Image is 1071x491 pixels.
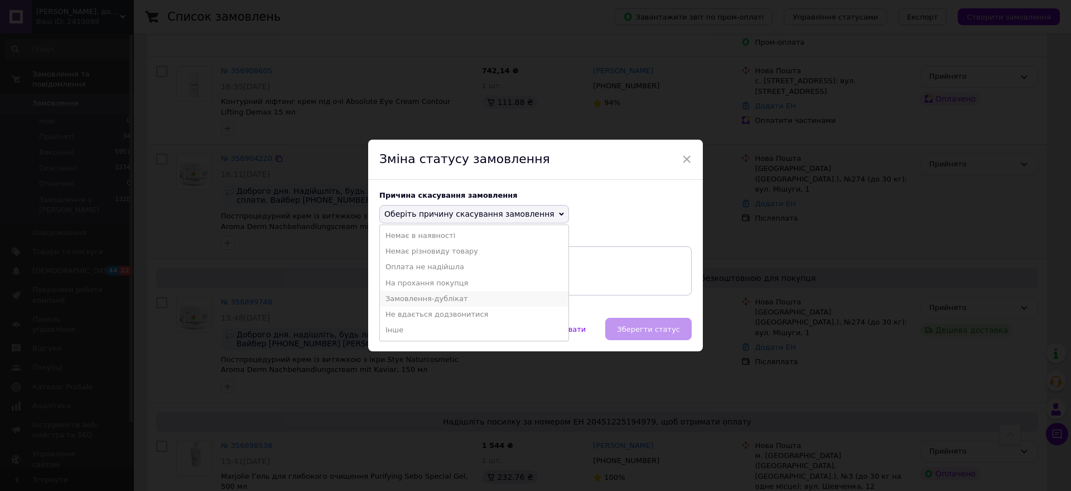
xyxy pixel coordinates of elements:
span: × [682,150,692,169]
li: Оплата не надійшла [380,259,568,275]
span: Оберіть причину скасування замовлення [384,209,554,218]
li: Немає в наявності [380,228,568,244]
div: Зміна статусу замовлення [368,140,703,180]
li: На прохання покупця [380,275,568,291]
div: Причина скасування замовлення [379,191,692,199]
li: Інше [380,322,568,338]
li: Замовлення-дублікат [380,291,568,307]
li: Немає різновиду товару [380,244,568,259]
li: Не вдається додзвонитися [380,307,568,322]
